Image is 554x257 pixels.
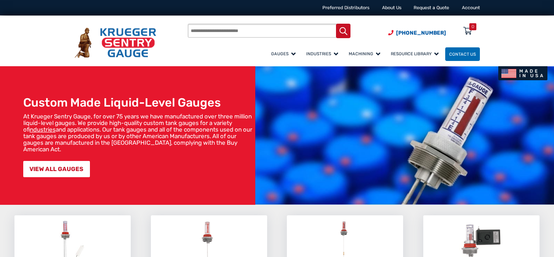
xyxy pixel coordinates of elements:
a: industries [30,126,56,133]
img: bg_hero_bannerksentry [255,66,554,205]
a: Machining [345,46,387,61]
a: Resource Library [387,46,445,61]
img: Made In USA [498,66,548,80]
span: Resource Library [391,51,439,56]
a: Gauges [267,46,302,61]
span: Machining [349,51,380,56]
div: 0 [472,23,474,30]
a: Request a Quote [414,5,449,11]
a: Phone Number (920) 434-8860 [388,29,446,37]
img: Krueger Sentry Gauge [75,28,156,58]
h1: Custom Made Liquid-Level Gauges [23,96,252,110]
span: Gauges [271,51,296,56]
a: Preferred Distributors [322,5,369,11]
p: At Krueger Sentry Gauge, for over 75 years we have manufactured over three million liquid-level g... [23,113,252,153]
a: VIEW ALL GAUGES [23,161,90,177]
a: About Us [382,5,401,11]
a: Industries [302,46,345,61]
span: Industries [306,51,338,56]
a: Account [462,5,480,11]
a: Contact Us [445,47,480,61]
span: Contact Us [449,52,476,57]
span: [PHONE_NUMBER] [396,30,446,36]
